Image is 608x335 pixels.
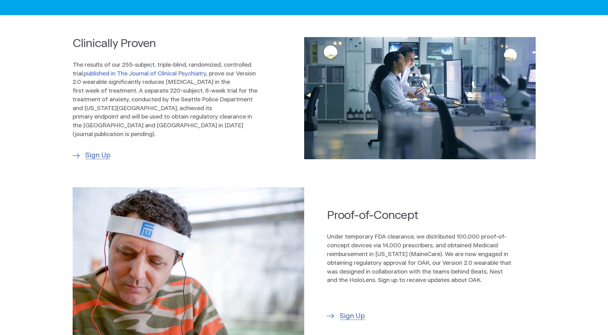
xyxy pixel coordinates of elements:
a: Sign Up [327,311,365,321]
p: The results of our 255-subject, triple-blind, randomized, controlled trial, , prove our Version 2... [73,61,258,139]
span: Sign Up [340,311,365,321]
a: published in The Journal of Clinical Psychiatry [84,71,206,77]
span: Sign Up [85,150,110,161]
h2: Clinically Proven [73,36,258,51]
h2: Proof-of-Concept [327,208,512,223]
a: Sign Up [73,150,110,161]
p: Under temporary FDA clearance, we distributed 100,000 proof-of-concept devices via 14,000 prescri... [327,233,512,285]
